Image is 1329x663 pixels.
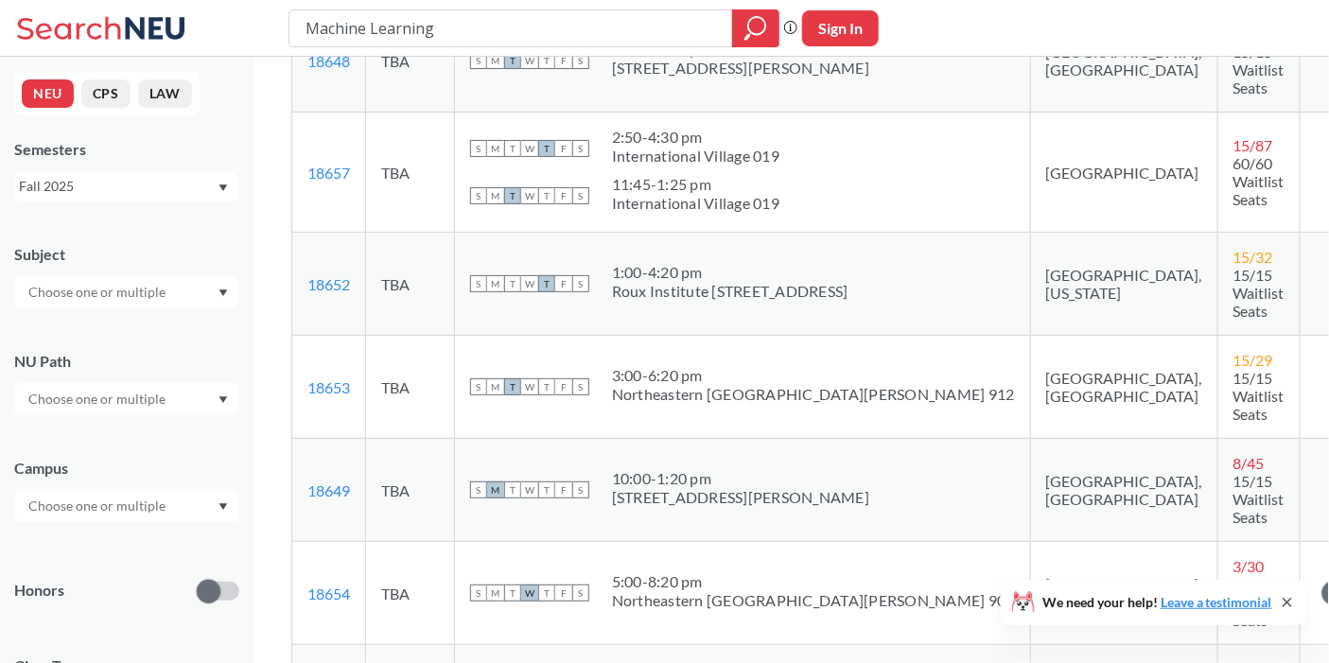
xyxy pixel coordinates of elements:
[521,52,538,69] span: W
[1233,266,1285,320] span: 15/15 Waitlist Seats
[138,79,192,108] button: LAW
[612,194,779,213] div: International Village 019
[219,396,228,404] svg: Dropdown arrow
[555,52,572,69] span: F
[612,488,869,507] div: [STREET_ADDRESS][PERSON_NAME]
[555,140,572,157] span: F
[521,584,538,602] span: W
[487,140,504,157] span: M
[470,275,487,292] span: S
[487,481,504,498] span: M
[612,572,1015,591] div: 5:00 - 8:20 pm
[504,584,521,602] span: T
[470,584,487,602] span: S
[14,276,239,308] div: Dropdown arrow
[572,52,589,69] span: S
[521,378,538,395] span: W
[307,481,350,499] a: 18649
[366,542,455,645] td: TBA
[19,388,178,410] input: Choose one or multiple
[538,52,555,69] span: T
[487,584,504,602] span: M
[732,9,779,47] div: magnifying glass
[504,378,521,395] span: T
[366,336,455,439] td: TBA
[19,495,178,517] input: Choose one or multiple
[487,275,504,292] span: M
[504,187,521,204] span: T
[470,52,487,69] span: S
[521,275,538,292] span: W
[366,9,455,113] td: TBA
[572,140,589,157] span: S
[572,378,589,395] span: S
[307,275,350,293] a: 18652
[612,591,1015,610] div: Northeastern [GEOGRAPHIC_DATA][PERSON_NAME] 902
[1030,439,1217,542] td: [GEOGRAPHIC_DATA], [GEOGRAPHIC_DATA]
[612,128,779,147] div: 2:50 - 4:30 pm
[1161,594,1272,610] a: Leave a testimonial
[555,378,572,395] span: F
[521,481,538,498] span: W
[470,140,487,157] span: S
[307,378,350,396] a: 18653
[802,10,879,46] button: Sign In
[612,469,869,488] div: 10:00 - 1:20 pm
[612,282,848,301] div: Roux Institute [STREET_ADDRESS]
[304,12,719,44] input: Class, professor, course number, "phrase"
[504,140,521,157] span: T
[470,481,487,498] span: S
[538,275,555,292] span: T
[219,184,228,192] svg: Dropdown arrow
[1030,233,1217,336] td: [GEOGRAPHIC_DATA], [US_STATE]
[1030,113,1217,233] td: [GEOGRAPHIC_DATA]
[555,584,572,602] span: F
[307,52,350,70] a: 18648
[14,351,239,372] div: NU Path
[1233,472,1285,526] span: 15/15 Waitlist Seats
[81,79,131,108] button: CPS
[1233,136,1273,154] span: 15 / 87
[521,140,538,157] span: W
[612,147,779,166] div: International Village 019
[366,233,455,336] td: TBA
[538,378,555,395] span: T
[1030,9,1217,113] td: [GEOGRAPHIC_DATA], [GEOGRAPHIC_DATA]
[14,171,239,201] div: Fall 2025Dropdown arrow
[470,187,487,204] span: S
[14,244,239,265] div: Subject
[572,584,589,602] span: S
[1233,369,1285,423] span: 15/15 Waitlist Seats
[612,59,869,78] div: [STREET_ADDRESS][PERSON_NAME]
[538,140,555,157] span: T
[19,176,217,197] div: Fall 2025
[219,503,228,511] svg: Dropdown arrow
[487,52,504,69] span: M
[572,275,589,292] span: S
[555,275,572,292] span: F
[1233,43,1285,96] span: 15/15 Waitlist Seats
[612,263,848,282] div: 1:00 - 4:20 pm
[555,187,572,204] span: F
[307,164,350,182] a: 18657
[612,175,779,194] div: 11:45 - 1:25 pm
[219,289,228,297] svg: Dropdown arrow
[19,281,178,304] input: Choose one or multiple
[366,113,455,233] td: TBA
[521,187,538,204] span: W
[1233,154,1285,208] span: 60/60 Waitlist Seats
[14,458,239,479] div: Campus
[1233,557,1265,575] span: 3 / 30
[572,187,589,204] span: S
[1233,454,1265,472] span: 8 / 45
[470,378,487,395] span: S
[14,580,64,602] p: Honors
[1233,248,1273,266] span: 15 / 32
[572,481,589,498] span: S
[1030,336,1217,439] td: [GEOGRAPHIC_DATA], [GEOGRAPHIC_DATA]
[1042,596,1272,609] span: We need your help!
[612,366,1015,385] div: 3:00 - 6:20 pm
[504,52,521,69] span: T
[14,383,239,415] div: Dropdown arrow
[22,79,74,108] button: NEU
